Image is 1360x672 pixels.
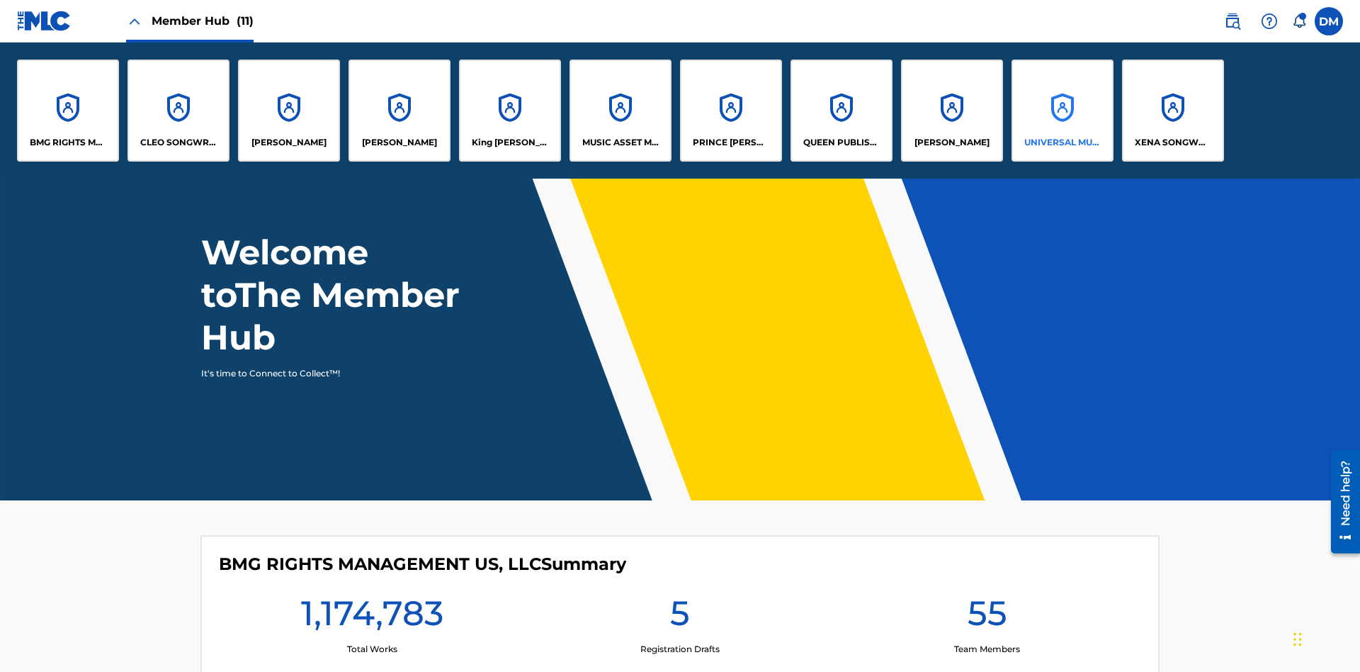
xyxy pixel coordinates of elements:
p: EYAMA MCSINGER [362,136,437,149]
a: AccountsQUEEN PUBLISHA [790,60,892,162]
div: Help [1255,7,1283,35]
div: Notifications [1292,14,1306,28]
a: Public Search [1218,7,1247,35]
p: King McTesterson [472,136,549,149]
p: PRINCE MCTESTERSON [693,136,770,149]
div: User Menu [1315,7,1343,35]
a: AccountsMUSIC ASSET MANAGEMENT (MAM) [569,60,671,162]
a: AccountsUNIVERSAL MUSIC PUB GROUP [1011,60,1113,162]
p: Total Works [347,643,397,656]
a: Accounts[PERSON_NAME] [348,60,450,162]
span: Member Hub [152,13,254,29]
h1: 1,174,783 [301,592,443,643]
p: CLEO SONGWRITER [140,136,217,149]
a: AccountsBMG RIGHTS MANAGEMENT US, LLC [17,60,119,162]
iframe: Resource Center [1320,444,1360,561]
img: MLC Logo [17,11,72,31]
p: UNIVERSAL MUSIC PUB GROUP [1024,136,1101,149]
img: Close [126,13,143,30]
a: AccountsKing [PERSON_NAME] [459,60,561,162]
h1: 5 [670,592,690,643]
p: QUEEN PUBLISHA [803,136,880,149]
p: RONALD MCTESTERSON [914,136,990,149]
iframe: Chat Widget [1289,604,1360,672]
div: Drag [1293,618,1302,661]
p: Team Members [954,643,1020,656]
p: Registration Drafts [640,643,720,656]
img: help [1261,13,1278,30]
p: MUSIC ASSET MANAGEMENT (MAM) [582,136,659,149]
p: ELVIS COSTELLO [251,136,327,149]
a: AccountsXENA SONGWRITER [1122,60,1224,162]
h1: Welcome to The Member Hub [201,231,466,359]
a: AccountsPRINCE [PERSON_NAME] [680,60,782,162]
span: (11) [237,14,254,28]
h1: 55 [968,592,1007,643]
p: BMG RIGHTS MANAGEMENT US, LLC [30,136,107,149]
a: Accounts[PERSON_NAME] [901,60,1003,162]
h4: BMG RIGHTS MANAGEMENT US, LLC [219,554,626,575]
img: search [1224,13,1241,30]
a: AccountsCLEO SONGWRITER [127,60,229,162]
a: Accounts[PERSON_NAME] [238,60,340,162]
p: XENA SONGWRITER [1135,136,1212,149]
p: It's time to Connect to Collect™! [201,367,447,380]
